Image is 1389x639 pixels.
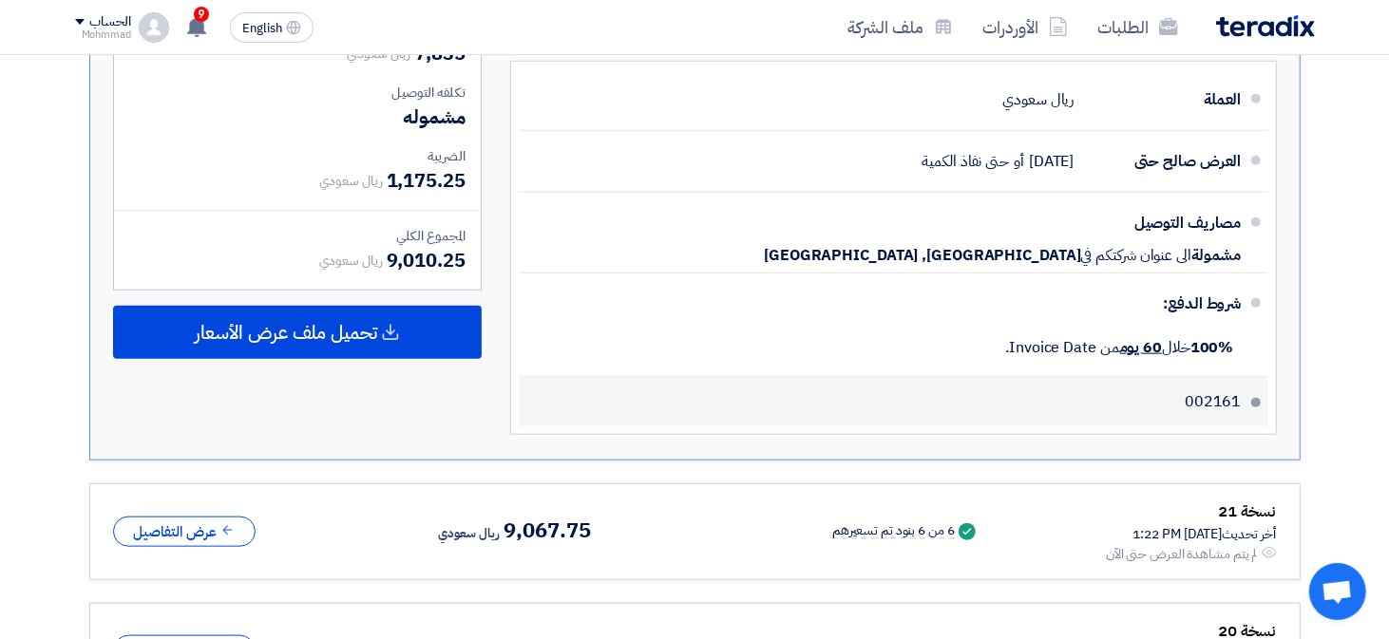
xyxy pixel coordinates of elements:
[230,12,314,43] button: English
[319,251,383,271] span: ريال سعودي
[1309,563,1366,620] div: دردشة مفتوحة
[129,146,466,166] div: الضريبة
[1106,499,1277,524] div: نسخة 21
[833,5,968,49] a: ملف الشركة
[129,226,466,246] div: المجموع الكلي
[113,517,256,548] button: عرض التفاصيل
[387,166,466,195] span: 1,175.25
[1029,152,1074,171] span: [DATE]
[1090,77,1242,122] div: العملة
[129,83,466,103] div: تكلفه التوصيل
[1191,246,1241,265] span: مشمولة
[1014,152,1024,171] span: أو
[968,5,1083,49] a: الأوردرات
[1090,139,1242,184] div: العرض صالح حتى
[1090,200,1242,246] div: مصاريف التوصيل
[1216,15,1315,37] img: Teradix logo
[1190,336,1234,359] strong: 100%
[1106,544,1258,564] div: لم يتم مشاهدة العرض حتى الآن
[1083,5,1193,49] a: الطلبات
[549,281,1242,327] div: شروط الدفع:
[832,524,955,539] div: 6 من 6 بنود تم تسعيرهم
[438,522,500,545] span: ريال سعودي
[139,12,169,43] img: profile_test.png
[195,324,377,341] span: تحميل ملف عرض الأسعار
[347,44,410,64] span: ريال سعودي
[75,29,131,40] div: Mohmmad
[319,171,383,191] span: ريال سعودي
[1106,524,1277,544] div: أخر تحديث [DATE] 1:22 PM
[1081,246,1191,265] span: الى عنوان شركتكم في
[242,22,282,35] span: English
[764,246,1080,265] span: [GEOGRAPHIC_DATA], [GEOGRAPHIC_DATA]
[923,152,1010,171] span: حتى نفاذ الكمية
[504,519,590,542] span: 9,067.75
[403,103,465,131] span: مشموله
[1005,336,1233,359] span: خلال من Invoice Date.
[1185,392,1241,411] span: 002161
[387,246,466,274] span: 9,010.25
[1002,82,1074,118] div: ريال سعودي
[90,14,131,30] div: الحساب
[194,7,209,22] span: 9
[1120,336,1162,359] u: 60 يوم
